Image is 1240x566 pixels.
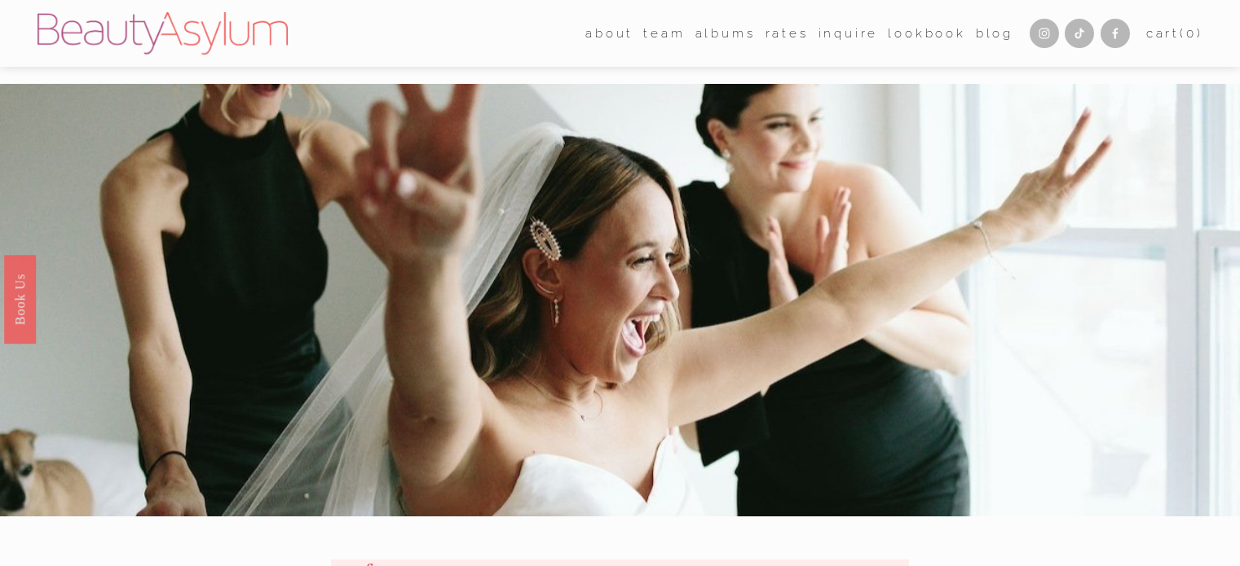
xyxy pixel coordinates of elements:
a: Instagram [1030,19,1059,48]
a: folder dropdown [643,21,685,46]
a: TikTok [1065,19,1094,48]
a: Facebook [1101,19,1130,48]
a: albums [695,21,756,46]
img: Beauty Asylum | Bridal Hair &amp; Makeup Charlotte &amp; Atlanta [38,12,288,55]
a: folder dropdown [585,21,633,46]
span: 0 [1186,26,1197,41]
a: Lookbook [888,21,965,46]
a: Blog [976,21,1013,46]
span: ( ) [1180,26,1202,41]
span: team [643,23,685,45]
a: Book Us [4,254,36,343]
a: Inquire [819,21,879,46]
span: about [585,23,633,45]
a: Rates [766,21,809,46]
a: 0 items in cart [1146,23,1203,45]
